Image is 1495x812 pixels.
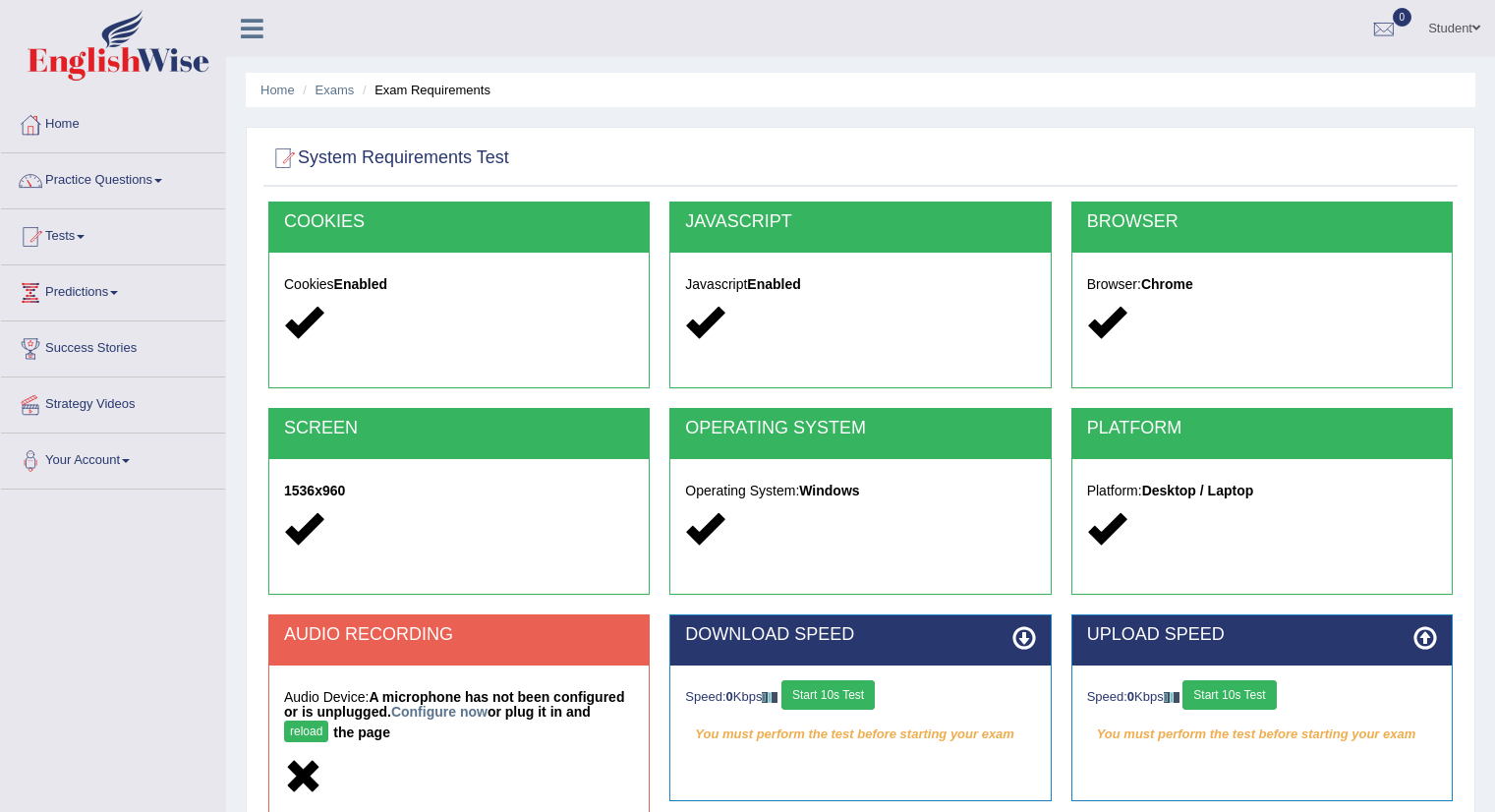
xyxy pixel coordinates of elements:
[1087,680,1437,715] div: Speed: Kbps
[1,265,225,315] a: Predictions
[685,625,1035,645] h2: DOWNLOAD SPEED
[685,277,1035,292] h5: Javascript
[1087,277,1437,292] h5: Browser:
[1393,8,1412,27] span: 0
[268,144,509,173] h2: System Requirements Test
[1,153,225,203] a: Practice Questions
[284,483,345,498] strong: 1536x960
[316,83,355,97] a: Exams
[1087,625,1437,645] h2: UPLOAD SPEED
[1087,720,1437,749] em: You must perform the test before starting your exam
[260,83,295,97] a: Home
[1087,419,1437,438] h2: PLATFORM
[1,321,225,371] a: Success Stories
[334,276,387,292] strong: Enabled
[358,81,490,99] li: Exam Requirements
[726,689,733,704] strong: 0
[799,483,859,498] strong: Windows
[1087,212,1437,232] h2: BROWSER
[284,419,634,438] h2: SCREEN
[1142,483,1254,498] strong: Desktop / Laptop
[1,377,225,427] a: Strategy Videos
[391,704,488,720] a: Configure now
[1141,276,1193,292] strong: Chrome
[284,625,634,645] h2: AUDIO RECORDING
[1,434,225,483] a: Your Account
[1,97,225,146] a: Home
[747,276,800,292] strong: Enabled
[685,680,1035,715] div: Speed: Kbps
[1,209,225,259] a: Tests
[1164,692,1179,703] img: ajax-loader-fb-connection.gif
[685,484,1035,498] h5: Operating System:
[284,721,328,742] button: reload
[284,690,634,747] h5: Audio Device:
[1087,484,1437,498] h5: Platform:
[284,212,634,232] h2: COOKIES
[1127,689,1134,704] strong: 0
[685,212,1035,232] h2: JAVASCRIPT
[284,277,634,292] h5: Cookies
[781,680,875,710] button: Start 10s Test
[284,689,624,740] strong: A microphone has not been configured or is unplugged. or plug it in and the page
[1182,680,1276,710] button: Start 10s Test
[685,720,1035,749] em: You must perform the test before starting your exam
[762,692,777,703] img: ajax-loader-fb-connection.gif
[685,419,1035,438] h2: OPERATING SYSTEM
